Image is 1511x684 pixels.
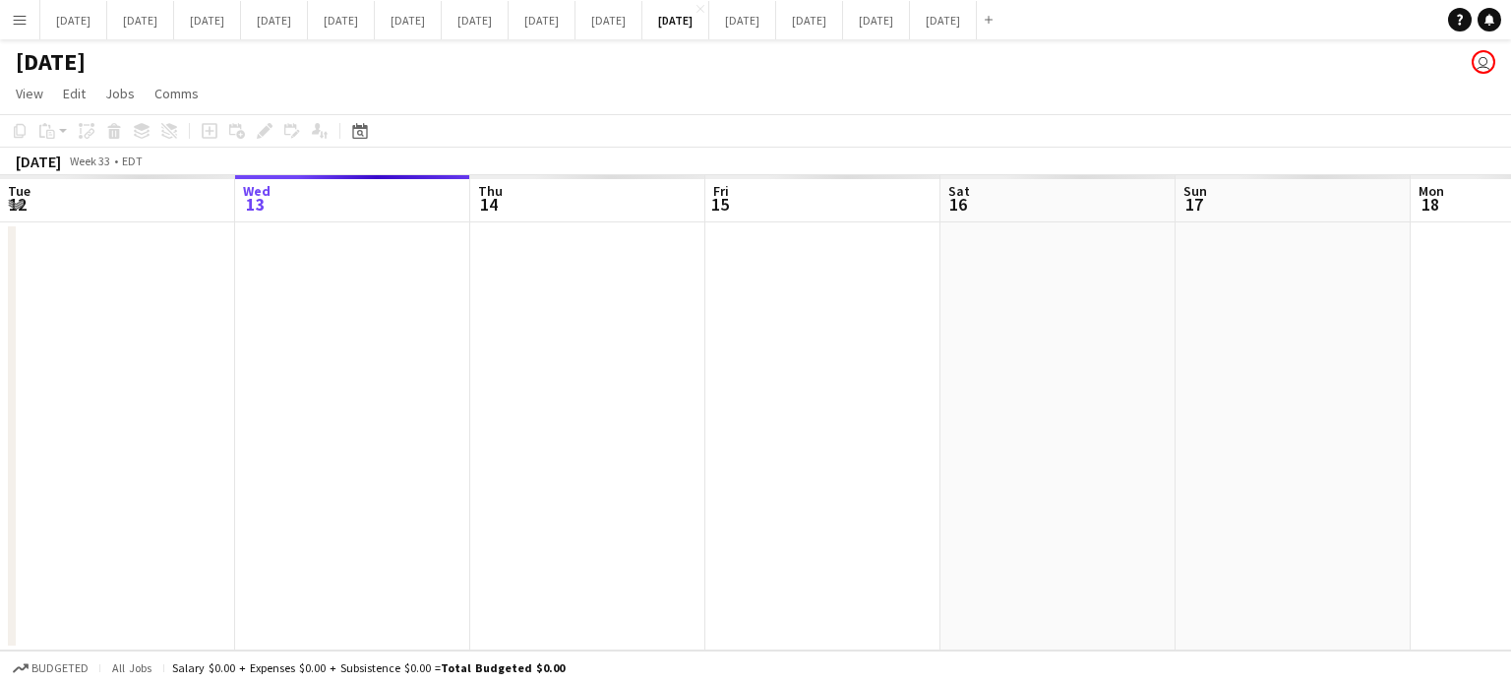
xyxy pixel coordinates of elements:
[16,85,43,102] span: View
[31,661,89,675] span: Budgeted
[10,657,91,679] button: Budgeted
[8,81,51,106] a: View
[63,85,86,102] span: Edit
[308,1,375,39] button: [DATE]
[16,47,86,77] h1: [DATE]
[55,81,93,106] a: Edit
[910,1,977,39] button: [DATE]
[575,1,642,39] button: [DATE]
[16,152,61,171] div: [DATE]
[241,1,308,39] button: [DATE]
[122,154,143,168] div: EDT
[147,81,207,106] a: Comms
[97,81,143,106] a: Jobs
[174,1,241,39] button: [DATE]
[105,85,135,102] span: Jobs
[509,1,575,39] button: [DATE]
[375,1,442,39] button: [DATE]
[107,1,174,39] button: [DATE]
[154,85,199,102] span: Comms
[1472,50,1495,74] app-user-avatar: Jolanta Rokowski
[65,154,114,168] span: Week 33
[40,1,107,39] button: [DATE]
[642,1,709,39] button: [DATE]
[172,660,565,675] div: Salary $0.00 + Expenses $0.00 + Subsistence $0.00 =
[441,660,565,675] span: Total Budgeted $0.00
[442,1,509,39] button: [DATE]
[843,1,910,39] button: [DATE]
[709,1,776,39] button: [DATE]
[108,660,155,675] span: All jobs
[776,1,843,39] button: [DATE]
